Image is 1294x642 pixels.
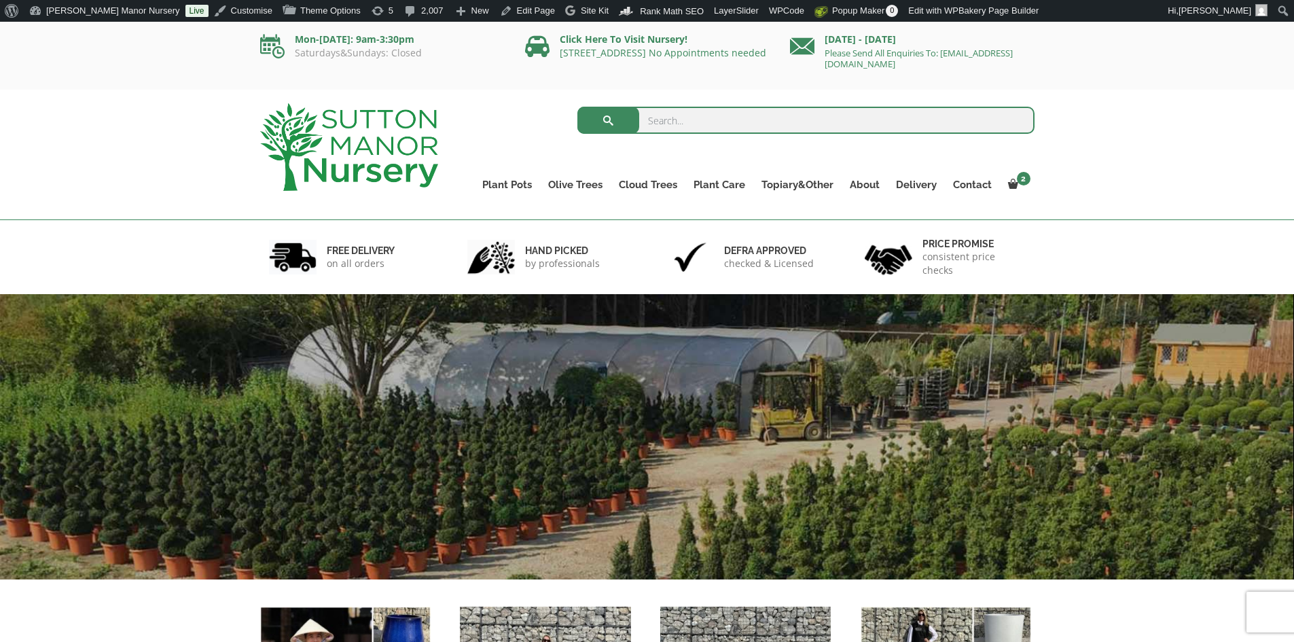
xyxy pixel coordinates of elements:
[640,6,704,16] span: Rank Math SEO
[945,175,1000,194] a: Contact
[1179,5,1251,16] span: [PERSON_NAME]
[724,257,814,270] p: checked & Licensed
[922,238,1026,250] h6: Price promise
[1017,172,1030,185] span: 2
[724,245,814,257] h6: Defra approved
[525,245,600,257] h6: hand picked
[260,31,505,48] p: Mon-[DATE]: 9am-3:30pm
[581,5,609,16] span: Site Kit
[922,250,1026,277] p: consistent price checks
[540,175,611,194] a: Olive Trees
[886,5,898,17] span: 0
[327,257,395,270] p: on all orders
[269,240,317,274] img: 1.jpg
[753,175,842,194] a: Topiary&Other
[474,175,540,194] a: Plant Pots
[260,103,438,191] img: logo
[185,5,209,17] a: Live
[560,46,766,59] a: [STREET_ADDRESS] No Appointments needed
[611,175,685,194] a: Cloud Trees
[825,47,1013,70] a: Please Send All Enquiries To: [EMAIL_ADDRESS][DOMAIN_NAME]
[560,33,687,46] a: Click Here To Visit Nursery!
[141,504,1124,587] h1: FREE UK DELIVERY UK’S LEADING SUPPLIERS OF TREES & POTS
[1000,175,1035,194] a: 2
[577,107,1035,134] input: Search...
[842,175,888,194] a: About
[666,240,714,274] img: 3.jpg
[888,175,945,194] a: Delivery
[790,31,1035,48] p: [DATE] - [DATE]
[685,175,753,194] a: Plant Care
[525,257,600,270] p: by professionals
[260,48,505,58] p: Saturdays&Sundays: Closed
[327,245,395,257] h6: FREE DELIVERY
[865,236,912,278] img: 4.jpg
[467,240,515,274] img: 2.jpg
